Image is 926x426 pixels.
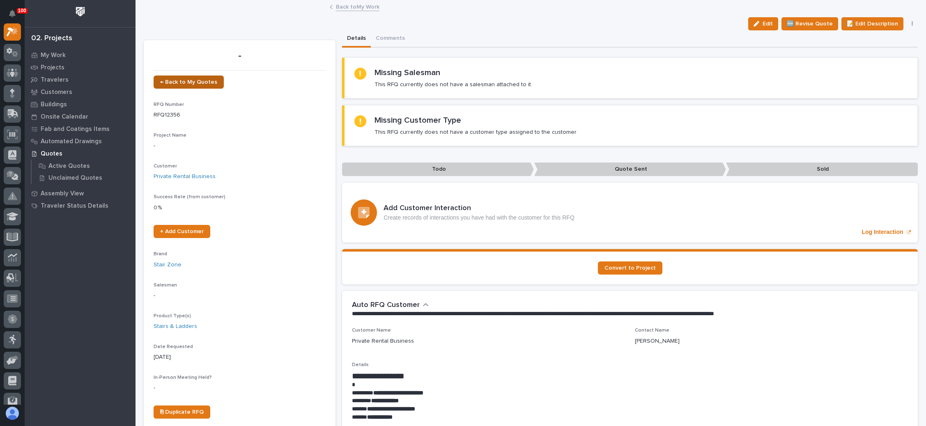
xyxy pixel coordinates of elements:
p: [PERSON_NAME] [635,337,680,346]
p: Active Quotes [48,163,90,170]
p: 100 [18,8,26,14]
button: users-avatar [4,405,21,422]
a: Stair Zone [154,261,182,269]
h3: Add Customer Interaction [384,204,574,213]
span: ⎘ Duplicate RFQ [160,409,204,415]
a: Traveler Status Details [25,199,136,212]
a: Assembly View [25,187,136,199]
p: Buildings [41,101,67,108]
p: - [154,142,326,150]
button: Details [342,30,371,48]
p: Fab and Coatings Items [41,126,110,133]
span: Project Name [154,133,186,138]
p: 0 % [154,204,326,212]
span: Success Rate (from customer) [154,195,225,199]
h2: Missing Customer Type [375,115,461,125]
p: RFQ12356 [154,111,326,119]
a: Automated Drawings [25,135,136,147]
p: This RFQ currently does not have a salesman attached to it. [375,81,532,88]
span: Date Requested [154,344,193,349]
button: Auto RFQ Customer [352,301,429,310]
span: Customer Name [352,328,391,333]
p: Todo [342,163,534,176]
a: ← Back to My Quotes [154,76,224,89]
span: RFQ Number [154,102,184,107]
span: Salesman [154,283,177,288]
a: Unclaimed Quotes [32,172,136,183]
div: Notifications100 [10,10,21,23]
p: Projects [41,64,64,71]
p: This RFQ currently does not have a customer type assigned to the customer [375,128,577,136]
span: Brand [154,252,167,257]
p: Travelers [41,76,69,84]
button: Notifications [4,5,21,22]
p: Assembly View [41,190,84,197]
span: ← Back to My Quotes [160,79,217,85]
button: Edit [748,17,778,30]
span: Customer [154,164,177,169]
span: Edit [763,20,773,27]
p: - [154,384,326,392]
p: Unclaimed Quotes [48,174,102,182]
p: Quote Sent [534,163,726,176]
img: Workspace Logo [73,4,88,19]
button: 📝 Edit Description [841,17,903,30]
p: Customers [41,89,72,96]
p: Quotes [41,150,62,158]
a: ⎘ Duplicate RFQ [154,405,210,419]
h2: Missing Salesman [375,68,440,78]
a: Customers [25,86,136,98]
p: Onsite Calendar [41,113,88,121]
p: Log Interaction [862,229,903,236]
p: Automated Drawings [41,138,102,145]
p: - [154,291,326,300]
p: Sold [726,163,918,176]
span: Details [352,362,369,367]
a: Projects [25,61,136,73]
button: Comments [371,30,410,48]
a: + Add Customer [154,225,210,238]
a: Convert to Project [598,261,662,275]
a: Buildings [25,98,136,110]
span: Contact Name [635,328,669,333]
h2: Auto RFQ Customer [352,301,420,310]
a: Onsite Calendar [25,110,136,123]
span: Product Type(s) [154,314,191,318]
a: Private Rental Business [154,172,216,181]
div: 02. Projects [31,34,72,43]
span: 📝 Edit Description [847,19,898,29]
span: 🆕 Revise Quote [787,19,833,29]
a: Fab and Coatings Items [25,123,136,135]
a: Quotes [25,147,136,160]
a: My Work [25,49,136,61]
p: Private Rental Business [352,337,414,346]
a: Back toMy Work [336,2,379,11]
p: Create records of interactions you have had with the customer for this RFQ [384,214,574,221]
span: Convert to Project [604,265,656,271]
p: - [154,50,326,62]
a: Active Quotes [32,160,136,172]
a: Stairs & Ladders [154,322,197,331]
span: In-Person Meeting Held? [154,375,212,380]
p: [DATE] [154,353,326,362]
p: Traveler Status Details [41,202,108,210]
span: + Add Customer [160,229,204,234]
p: My Work [41,52,66,59]
a: Travelers [25,73,136,86]
button: 🆕 Revise Quote [781,17,838,30]
a: Log Interaction [342,183,918,243]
